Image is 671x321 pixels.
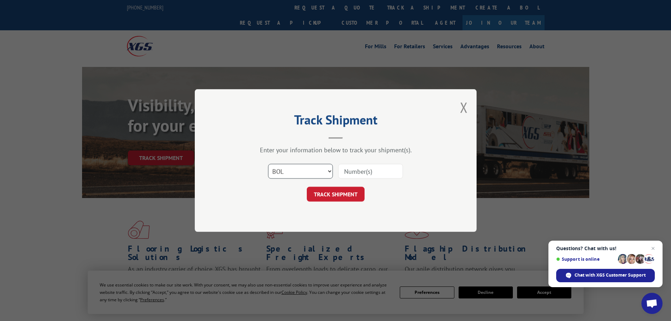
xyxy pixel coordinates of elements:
[641,293,663,314] div: Open chat
[556,269,655,282] div: Chat with XGS Customer Support
[649,244,657,253] span: Close chat
[230,146,441,154] div: Enter your information below to track your shipment(s).
[307,187,365,202] button: TRACK SHIPMENT
[230,115,441,128] h2: Track Shipment
[574,272,646,278] span: Chat with XGS Customer Support
[338,164,403,179] input: Number(s)
[556,257,615,262] span: Support is online
[556,246,655,251] span: Questions? Chat with us!
[460,98,468,117] button: Close modal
